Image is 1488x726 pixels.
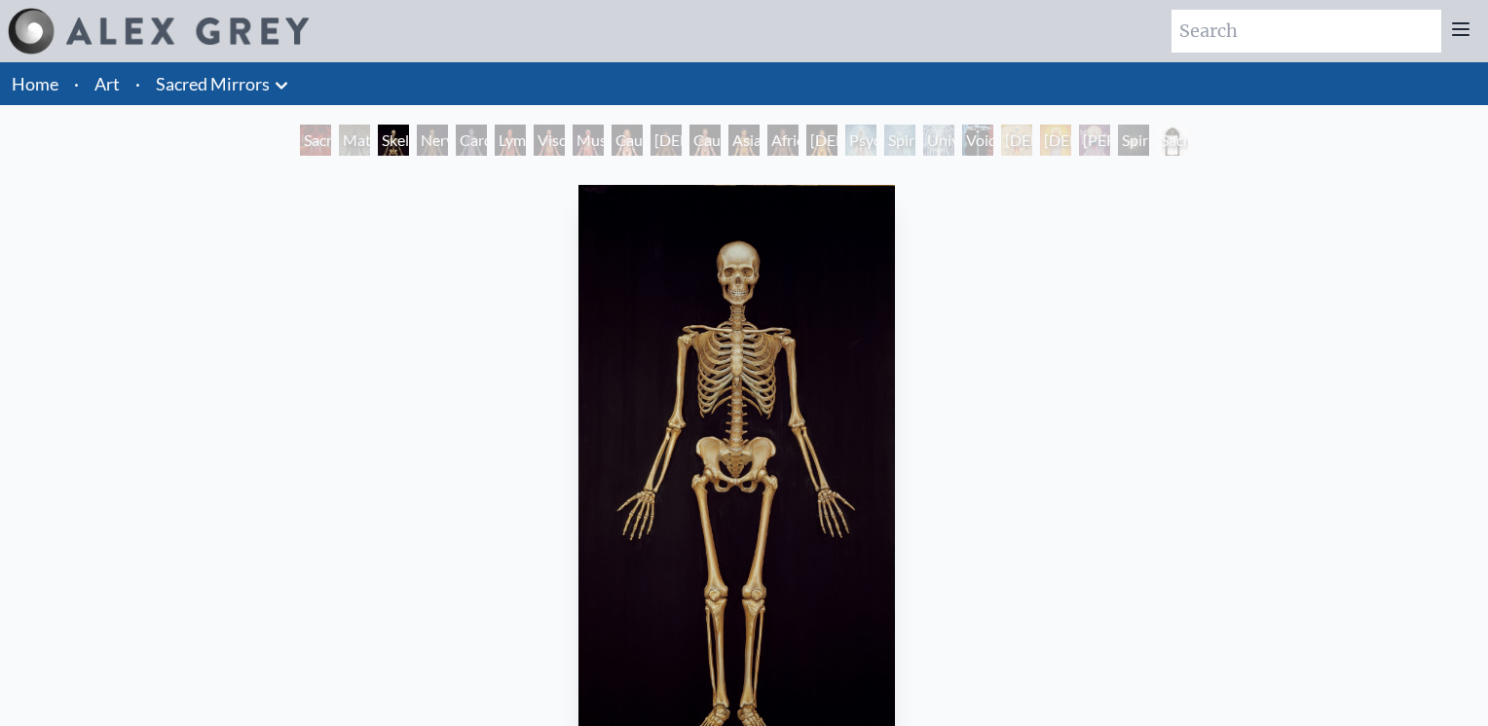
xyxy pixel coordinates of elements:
div: Nervous System [417,125,448,156]
input: Search [1172,10,1441,53]
div: Spiritual Energy System [884,125,915,156]
div: Lymphatic System [495,125,526,156]
div: Muscle System [573,125,604,156]
div: Skeletal System [378,125,409,156]
div: Spiritual World [1118,125,1149,156]
div: Psychic Energy System [845,125,876,156]
li: · [128,62,148,105]
div: Viscera [534,125,565,156]
div: African Man [767,125,799,156]
div: [DEMOGRAPHIC_DATA] [1040,125,1071,156]
div: Asian Man [728,125,760,156]
div: Caucasian Woman [612,125,643,156]
div: Sacred Mirrors Frame [1157,125,1188,156]
div: Universal Mind Lattice [923,125,954,156]
div: [DEMOGRAPHIC_DATA] Woman [651,125,682,156]
a: Home [12,73,58,94]
div: [DEMOGRAPHIC_DATA] Woman [806,125,837,156]
div: Material World [339,125,370,156]
a: Sacred Mirrors [156,70,270,97]
div: Cardiovascular System [456,125,487,156]
div: [DEMOGRAPHIC_DATA] [1001,125,1032,156]
div: Sacred Mirrors Room, Entheon [300,125,331,156]
div: [PERSON_NAME] [1079,125,1110,156]
a: Art [94,70,120,97]
li: · [66,62,87,105]
div: Void Clear Light [962,125,993,156]
div: Caucasian Man [689,125,721,156]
